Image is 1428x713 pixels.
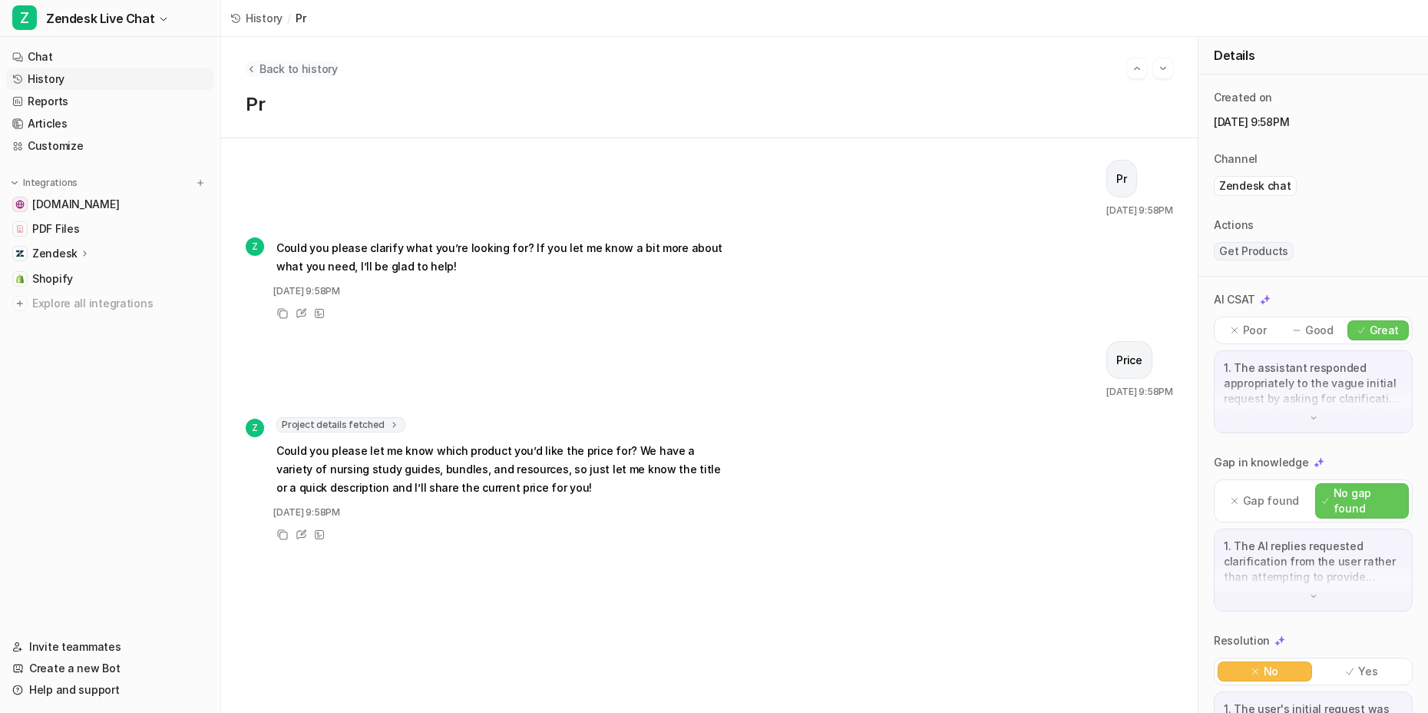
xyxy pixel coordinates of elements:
[6,113,214,134] a: Articles
[1214,633,1270,648] p: Resolution
[6,218,214,240] a: PDF FilesPDF Files
[46,8,154,29] span: Zendesk Live Chat
[6,658,214,679] a: Create a new Bot
[1305,323,1334,338] p: Good
[6,268,214,290] a: ShopifyShopify
[6,636,214,658] a: Invite teammates
[1106,204,1173,217] span: [DATE] 9:58PM
[1214,114,1413,130] p: [DATE] 9:58PM
[273,284,340,298] span: [DATE] 9:58PM
[15,274,25,284] img: Shopify
[1158,61,1169,75] img: Next session
[32,246,78,261] p: Zendesk
[1243,493,1299,509] p: Gap found
[246,419,264,437] span: Z
[1116,351,1142,370] p: Price
[1243,323,1267,338] p: Poor
[1127,58,1147,78] button: Go to previous session
[23,177,78,189] p: Integrations
[32,271,73,287] span: Shopify
[32,221,79,237] span: PDF Files
[6,194,214,215] a: anurseinthemaking.com[DOMAIN_NAME]
[1198,37,1428,75] div: Details
[273,506,340,519] span: [DATE] 9:58PM
[15,224,25,234] img: PDF Files
[287,10,291,26] span: /
[6,68,214,90] a: History
[1370,323,1400,338] p: Great
[1214,217,1254,233] p: Actions
[246,94,1173,116] h1: Pr
[1224,539,1403,585] p: 1. The AI replies requested clarification from the user rather than attempting to provide specifi...
[1153,58,1173,78] button: Go to next session
[1214,90,1272,105] p: Created on
[230,10,283,26] a: History
[1358,664,1377,679] p: Yes
[32,197,119,212] span: [DOMAIN_NAME]
[1334,486,1402,516] p: No gap found
[12,5,37,30] span: Z
[1219,178,1291,194] p: Zendesk chat
[259,61,338,77] span: Back to history
[6,91,214,112] a: Reports
[276,442,726,497] p: Could you please let me know which product you’d like the price for? We have a variety of nursing...
[6,46,214,68] a: Chat
[1308,591,1319,602] img: down-arrow
[1106,385,1173,399] span: [DATE] 9:58PM
[15,249,25,258] img: Zendesk
[1224,360,1403,406] p: 1. The assistant responded appropriately to the vague initial request by asking for clarification...
[1214,151,1258,167] p: Channel
[1214,455,1309,470] p: Gap in knowledge
[6,175,82,191] button: Integrations
[1264,664,1278,679] p: No
[296,10,306,26] span: Pr
[1308,413,1319,423] img: down-arrow
[276,239,726,276] p: Could you please clarify what you’re looking for? If you let me know a bit more about what you ne...
[9,177,20,188] img: expand menu
[246,10,283,26] span: History
[12,296,28,311] img: explore all integrations
[246,61,338,77] button: Back to history
[6,293,214,314] a: Explore all integrations
[1116,170,1126,188] p: Pr
[276,417,405,433] span: Project details fetched
[246,237,264,256] span: Z
[15,200,25,209] img: anurseinthemaking.com
[6,135,214,157] a: Customize
[1132,61,1142,75] img: Previous session
[1214,292,1255,307] p: AI CSAT
[195,177,206,188] img: menu_add.svg
[6,679,214,701] a: Help and support
[1214,242,1294,260] span: Get Products
[32,291,208,316] span: Explore all integrations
